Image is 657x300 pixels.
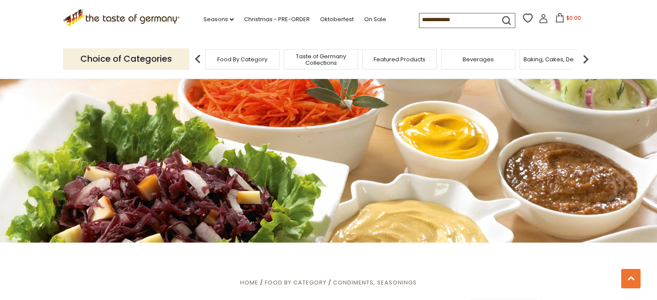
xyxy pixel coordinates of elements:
a: Food By Category [265,278,327,287]
a: Taste of Germany Collections [286,53,355,66]
a: Baking, Cakes, Desserts [524,56,590,63]
p: Choice of Categories [63,48,189,69]
a: Beverages [463,56,494,63]
button: $0.00 [550,13,587,26]
a: On Sale [364,15,386,24]
a: Christmas - PRE-ORDER [244,15,310,24]
a: Oktoberfest [320,15,354,24]
a: Home [240,278,258,287]
span: $0.00 [566,14,581,22]
a: Condiments, Seasonings [333,278,417,287]
a: Featured Products [374,56,425,63]
a: Seasons [203,15,234,24]
img: previous arrow [189,51,206,68]
a: Food By Category [217,56,267,63]
img: next arrow [577,51,594,68]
